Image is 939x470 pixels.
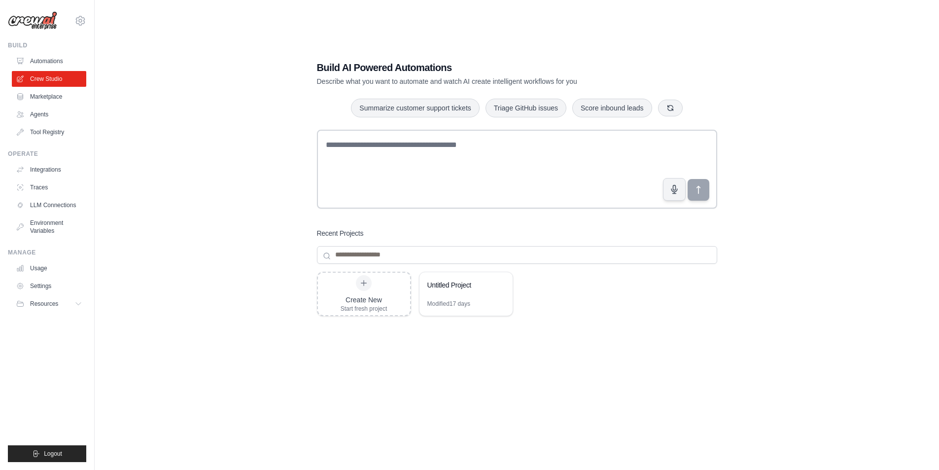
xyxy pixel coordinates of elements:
[12,197,86,213] a: LLM Connections
[8,249,86,256] div: Manage
[12,296,86,312] button: Resources
[317,228,364,238] h3: Recent Projects
[351,99,479,117] button: Summarize customer support tickets
[12,180,86,195] a: Traces
[30,300,58,308] span: Resources
[12,107,86,122] a: Agents
[317,76,648,86] p: Describe what you want to automate and watch AI create intelligent workflows for you
[572,99,652,117] button: Score inbound leads
[341,295,387,305] div: Create New
[8,41,86,49] div: Build
[427,280,495,290] div: Untitled Project
[341,305,387,313] div: Start fresh project
[44,450,62,458] span: Logout
[663,178,686,201] button: Click to speak your automation idea
[12,124,86,140] a: Tool Registry
[12,53,86,69] a: Automations
[12,89,86,105] a: Marketplace
[317,61,648,74] h1: Build AI Powered Automations
[12,71,86,87] a: Crew Studio
[658,100,683,116] button: Get new suggestions
[12,278,86,294] a: Settings
[8,445,86,462] button: Logout
[12,260,86,276] a: Usage
[8,150,86,158] div: Operate
[12,215,86,239] a: Environment Variables
[8,11,57,30] img: Logo
[427,300,470,308] div: Modified 17 days
[486,99,566,117] button: Triage GitHub issues
[12,162,86,178] a: Integrations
